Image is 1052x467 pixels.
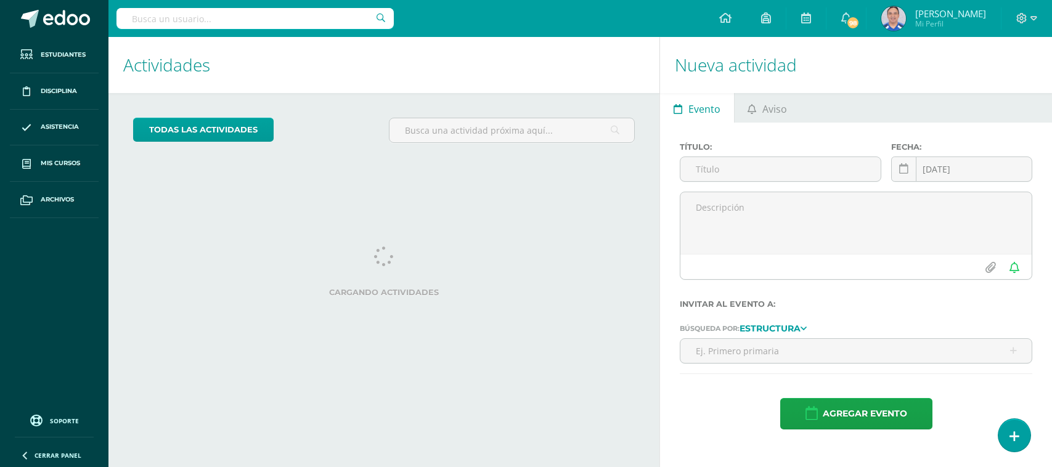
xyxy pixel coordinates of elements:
[35,451,81,460] span: Cerrar panel
[680,339,1032,363] input: Ej. Primero primaria
[846,16,860,30] span: 98
[891,142,1032,152] label: Fecha:
[735,93,801,123] a: Aviso
[881,6,906,31] img: 8c4e54a537c48542ee93227c74eb64df.png
[123,37,645,93] h1: Actividades
[10,145,99,182] a: Mis cursos
[116,8,394,29] input: Busca un usuario...
[675,37,1037,93] h1: Nueva actividad
[680,299,1032,309] label: Invitar al evento a:
[915,18,986,29] span: Mi Perfil
[680,142,881,152] label: Título:
[660,93,733,123] a: Evento
[50,416,79,425] span: Soporte
[762,94,787,124] span: Aviso
[915,7,986,20] span: [PERSON_NAME]
[892,157,1032,181] input: Fecha de entrega
[10,182,99,218] a: Archivos
[823,399,907,429] span: Agregar evento
[133,288,635,297] label: Cargando actividades
[740,323,801,334] strong: Estructura
[680,324,740,333] span: Búsqueda por:
[41,122,79,132] span: Asistencia
[41,195,74,205] span: Archivos
[133,118,274,142] a: todas las Actividades
[389,118,634,142] input: Busca una actividad próxima aquí...
[41,86,77,96] span: Disciplina
[10,37,99,73] a: Estudiantes
[41,50,86,60] span: Estudiantes
[15,412,94,428] a: Soporte
[10,110,99,146] a: Asistencia
[740,323,807,332] a: Estructura
[680,157,881,181] input: Título
[41,158,80,168] span: Mis cursos
[780,398,932,429] button: Agregar evento
[688,94,720,124] span: Evento
[10,73,99,110] a: Disciplina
